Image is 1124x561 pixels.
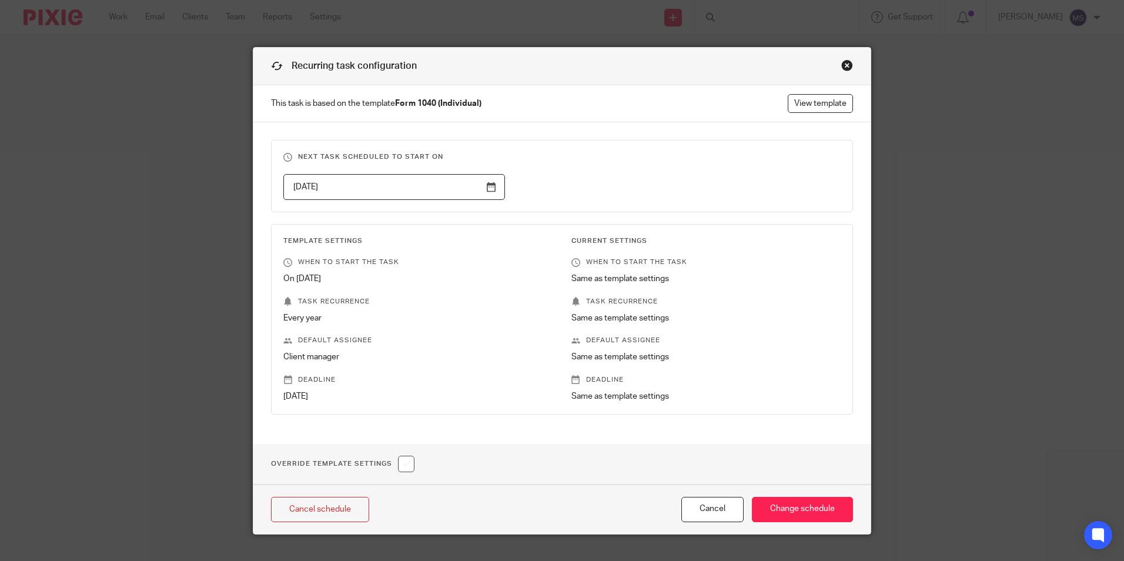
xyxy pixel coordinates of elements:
[395,99,481,108] strong: Form 1040 (Individual)
[681,497,744,522] button: Cancel
[571,390,841,402] p: Same as template settings
[283,258,553,267] p: When to start the task
[271,98,481,109] span: This task is based on the template
[571,351,841,363] p: Same as template settings
[841,59,853,71] div: Close this dialog window
[283,297,553,306] p: Task recurrence
[283,336,553,345] p: Default assignee
[752,497,853,522] input: Change schedule
[283,390,553,402] p: [DATE]
[571,336,841,345] p: Default assignee
[571,312,841,324] p: Same as template settings
[571,236,841,246] h3: Current Settings
[788,94,853,113] a: View template
[571,297,841,306] p: Task recurrence
[283,273,553,285] p: On [DATE]
[271,497,369,522] a: Cancel schedule
[271,59,417,73] h1: Recurring task configuration
[571,258,841,267] p: When to start the task
[283,375,553,385] p: Deadline
[271,456,414,472] h1: Override Template Settings
[571,273,841,285] p: Same as template settings
[283,351,553,363] p: Client manager
[283,236,553,246] h3: Template Settings
[283,312,553,324] p: Every year
[283,152,841,162] h3: Next task scheduled to start on
[571,375,841,385] p: Deadline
